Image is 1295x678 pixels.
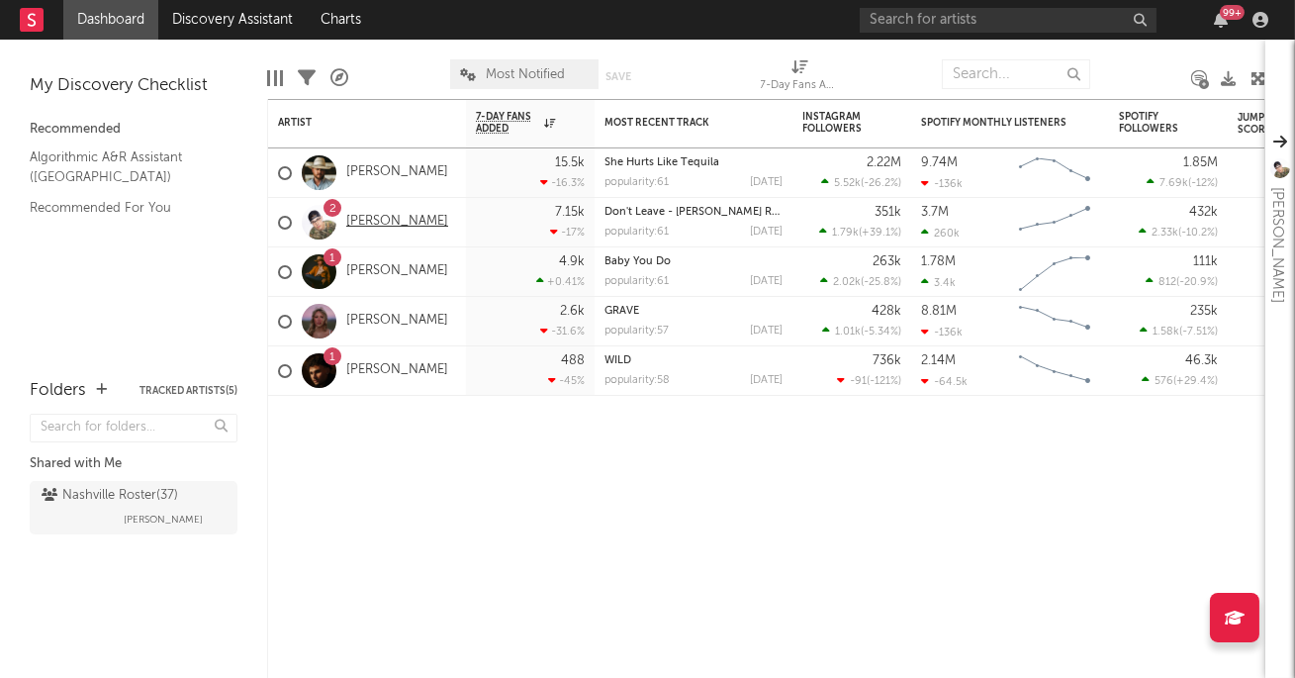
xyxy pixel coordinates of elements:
[124,508,203,532] span: [PERSON_NAME]
[1179,277,1215,288] span: -20.9 %
[30,414,237,442] input: Search for folders...
[540,176,585,189] div: -16.3 %
[346,313,448,330] a: [PERSON_NAME]
[921,156,958,169] div: 9.74M
[604,375,670,386] div: popularity: 58
[750,375,783,386] div: [DATE]
[921,206,949,219] div: 3.7M
[921,354,956,367] div: 2.14M
[536,275,585,288] div: +0.41 %
[1189,206,1218,219] div: 432k
[555,206,585,219] div: 7.15k
[555,156,585,169] div: 15.5k
[872,305,901,318] div: 428k
[862,228,898,239] span: +39.1 %
[1010,346,1099,396] svg: Chart title
[1193,255,1218,268] div: 111k
[1140,325,1218,338] div: ( )
[875,206,901,219] div: 351k
[750,177,783,188] div: [DATE]
[921,255,956,268] div: 1.78M
[837,374,901,387] div: ( )
[30,74,237,98] div: My Discovery Checklist
[604,355,631,366] a: WILD
[942,59,1090,89] input: Search...
[346,362,448,379] a: [PERSON_NAME]
[30,197,218,219] a: Recommended For You
[1238,112,1287,136] div: Jump Score
[1147,176,1218,189] div: ( )
[1265,187,1289,303] div: [PERSON_NAME]
[873,354,901,367] div: 736k
[1010,297,1099,346] svg: Chart title
[1190,305,1218,318] div: 235k
[860,8,1156,33] input: Search for artists
[30,481,237,534] a: Nashville Roster(37)[PERSON_NAME]
[604,177,669,188] div: popularity: 61
[1158,277,1176,288] span: 812
[822,325,901,338] div: ( )
[346,164,448,181] a: [PERSON_NAME]
[604,326,669,337] div: popularity: 57
[834,178,861,189] span: 5.52k
[750,326,783,337] div: [DATE]
[486,68,565,81] span: Most Notified
[833,277,861,288] span: 2.02k
[604,207,783,218] div: Don't Leave - Jolene Remix
[1214,12,1228,28] button: 99+
[921,227,960,240] div: 260k
[1155,376,1173,387] span: 576
[139,386,237,396] button: Tracked Artists(5)
[921,305,957,318] div: 8.81M
[820,275,901,288] div: ( )
[921,276,956,289] div: 3.4k
[1010,198,1099,247] svg: Chart title
[346,214,448,231] a: [PERSON_NAME]
[604,306,639,317] a: GRAVE
[604,157,719,168] a: She Hurts Like Tequila
[870,376,898,387] span: -121 %
[30,146,218,187] a: Algorithmic A&R Assistant ([GEOGRAPHIC_DATA])
[298,49,316,107] div: Filters
[604,256,671,267] a: Baby You Do
[867,156,901,169] div: 2.22M
[1146,275,1218,288] div: ( )
[604,276,669,287] div: popularity: 61
[605,71,631,82] button: Save
[604,306,783,317] div: GRAVE
[850,376,867,387] span: -91
[1010,148,1099,198] svg: Chart title
[921,117,1069,129] div: Spotify Monthly Listeners
[1176,376,1215,387] span: +29.4 %
[1153,327,1179,338] span: 1.58k
[330,49,348,107] div: A&R Pipeline
[604,117,753,129] div: Most Recent Track
[30,452,237,476] div: Shared with Me
[821,176,901,189] div: ( )
[921,177,963,190] div: -136k
[819,226,901,239] div: ( )
[750,276,783,287] div: [DATE]
[873,255,901,268] div: 263k
[921,375,968,388] div: -64.5k
[1181,228,1215,239] span: -10.2 %
[1010,247,1099,297] svg: Chart title
[832,228,859,239] span: 1.79k
[604,227,669,238] div: popularity: 61
[604,207,796,218] a: Don't Leave - [PERSON_NAME] Remix
[604,256,783,267] div: Baby You Do
[750,227,783,238] div: [DATE]
[1185,354,1218,367] div: 46.3k
[604,355,783,366] div: WILD
[346,263,448,280] a: [PERSON_NAME]
[1159,178,1188,189] span: 7.69k
[476,111,539,135] span: 7-Day Fans Added
[30,379,86,403] div: Folders
[761,74,840,98] div: 7-Day Fans Added (7-Day Fans Added)
[30,118,237,142] div: Recommended
[864,277,898,288] span: -25.8 %
[1119,111,1188,135] div: Spotify Followers
[42,484,178,508] div: Nashville Roster ( 37 )
[1139,226,1218,239] div: ( )
[1191,178,1215,189] span: -12 %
